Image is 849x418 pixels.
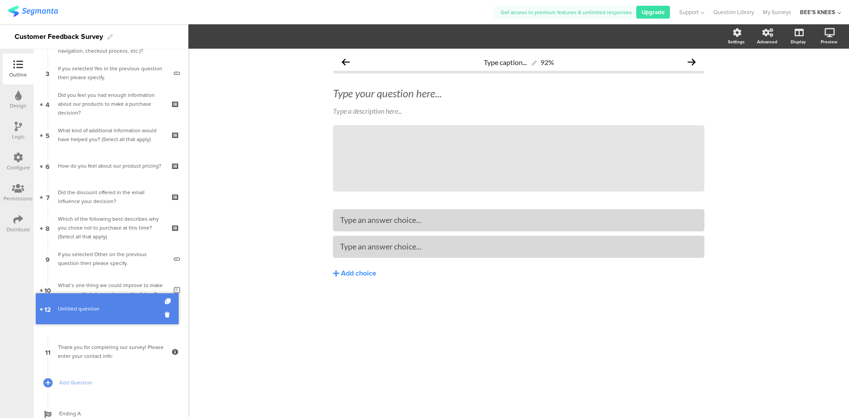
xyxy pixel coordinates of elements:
[10,102,27,110] div: Design
[36,181,186,212] a: 7 Did the discount offered in the email influence your decision?
[501,8,632,16] span: Get access to premium features & unlimited responses
[44,304,51,314] span: 12
[46,161,50,171] span: 6
[333,262,704,284] button: Add choice
[8,6,58,17] img: segmanta logo
[340,215,421,225] span: Type an answer choice...
[36,119,186,150] a: 5 What kind of additional information would have helped you? (Select all that apply)
[728,38,745,45] div: Settings
[59,378,172,387] span: Add Question
[58,250,167,268] div: If you selected Other on the previous question then please specify.
[333,107,704,115] div: Type a description here...
[540,58,554,66] div: 92%
[340,242,421,251] span: Type an answer choice...
[58,188,164,206] div: Did the discount offered in the email influence your decision?
[12,133,25,141] div: Logic
[58,305,99,313] span: Untitled question
[36,336,186,367] a: 11 Thank you for completing our survey! Please enter your contact info:
[46,99,50,109] span: 4
[7,226,30,234] div: Distribute
[58,161,164,170] div: How do you feel about our product pricing?
[800,8,835,16] div: BEE’S KNEES
[821,38,838,45] div: Preview
[58,343,164,360] div: Thank you for completing our survey! Please enter your contact info:
[165,311,172,319] i: Delete
[333,87,704,100] div: Type your question here...
[15,30,103,44] div: Customer Feedback Survey
[36,274,186,305] a: 10 What’s one thing we could improve to make you more likely to purchase in the future?
[46,68,50,78] span: 3
[58,281,167,299] div: What’s one thing we could improve to make you more likely to purchase in the future?
[58,64,167,82] div: If you selected Yes in the previous question then please specify.
[791,38,806,45] div: Display
[46,223,50,233] span: 8
[341,269,376,278] div: Add choice
[46,130,50,140] span: 5
[44,285,51,295] span: 10
[642,8,665,16] span: Upgrade
[36,150,186,181] a: 6 How do you feel about our product pricing?
[757,38,777,45] div: Advanced
[45,347,50,357] span: 11
[484,58,527,66] span: Type caption...
[58,91,164,117] div: Did you feel you had enough information about our products to make a purchase decision?
[36,58,186,88] a: 3 If you selected Yes in the previous question then please specify.
[4,195,33,203] div: Permissions
[46,254,50,264] span: 9
[46,192,50,202] span: 7
[58,215,164,241] div: Which of the following best describes why you chose not to purchase at this time? (Select all tha...
[679,8,699,16] span: Support
[58,126,164,144] div: What kind of additional information would have helped you? (Select all that apply)
[36,243,186,274] a: 9 If you selected Other on the previous question then please specify.
[9,71,27,79] div: Outline
[165,299,172,304] i: Duplicate
[36,293,179,324] a: 12 Untitled question
[36,212,186,243] a: 8 Which of the following best describes why you chose not to purchase at this time? (Select all t...
[59,409,172,418] span: Ending A
[36,88,186,119] a: 4 Did you feel you had enough information about our products to make a purchase decision?
[7,164,30,172] div: Configure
